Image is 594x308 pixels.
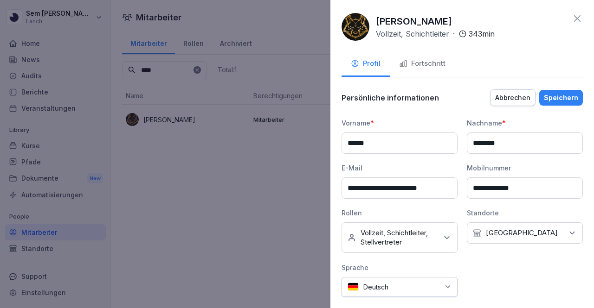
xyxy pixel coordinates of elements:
div: Deutsch [342,277,458,297]
p: [PERSON_NAME] [376,14,452,28]
div: · [376,28,495,39]
div: Abbrechen [495,93,530,103]
div: Mobilnummer [467,163,583,173]
p: Persönliche informationen [342,93,439,102]
div: Standorte [467,208,583,218]
button: Profil [342,52,390,77]
p: Vollzeit, Schichtleiter, Stellvertreter [361,228,438,247]
div: Fortschritt [399,58,445,69]
p: [GEOGRAPHIC_DATA] [486,228,558,238]
div: Nachname [467,118,583,128]
div: E-Mail [342,163,458,173]
div: Sprache [342,263,458,272]
button: Abbrechen [490,89,536,106]
img: de.svg [348,283,359,291]
button: Fortschritt [390,52,455,77]
div: Profil [351,58,381,69]
button: Speichern [539,90,583,106]
p: Vollzeit, Schichtleiter [376,28,449,39]
div: Rollen [342,208,458,218]
img: yaxb8cield0lyt1iuj2u03y8.png [342,13,369,41]
div: Speichern [544,93,578,103]
div: Vorname [342,118,458,128]
p: 343 min [469,28,495,39]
